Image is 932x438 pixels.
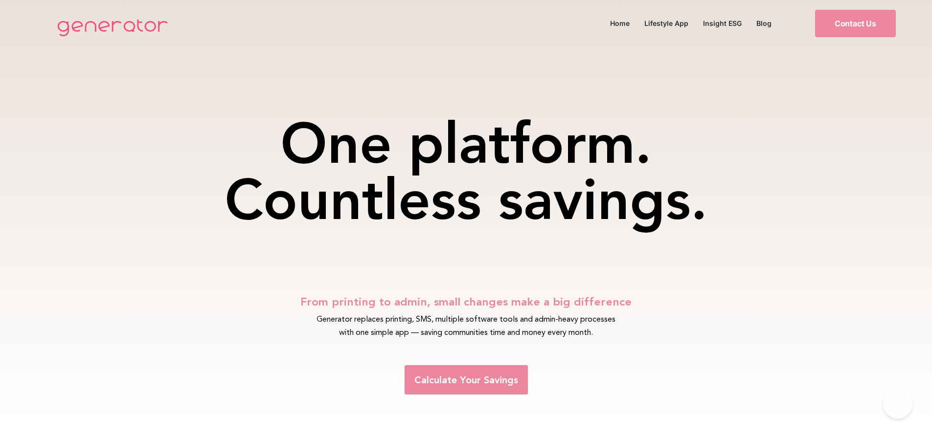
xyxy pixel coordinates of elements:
[835,20,876,27] span: Contact Us
[212,296,721,307] h2: From printing to admin, small changes make a big difference
[405,365,528,394] a: Calculate Your Savings
[414,375,518,385] span: Calculate Your Savings
[192,115,740,228] h1: One platform. Countless savings.
[815,10,896,37] a: Contact Us
[749,17,779,30] a: Blog
[883,389,912,418] iframe: Toggle Customer Support
[317,314,615,337] span: Generator replaces printing, SMS, multiple software tools and admin-heavy processes with one simp...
